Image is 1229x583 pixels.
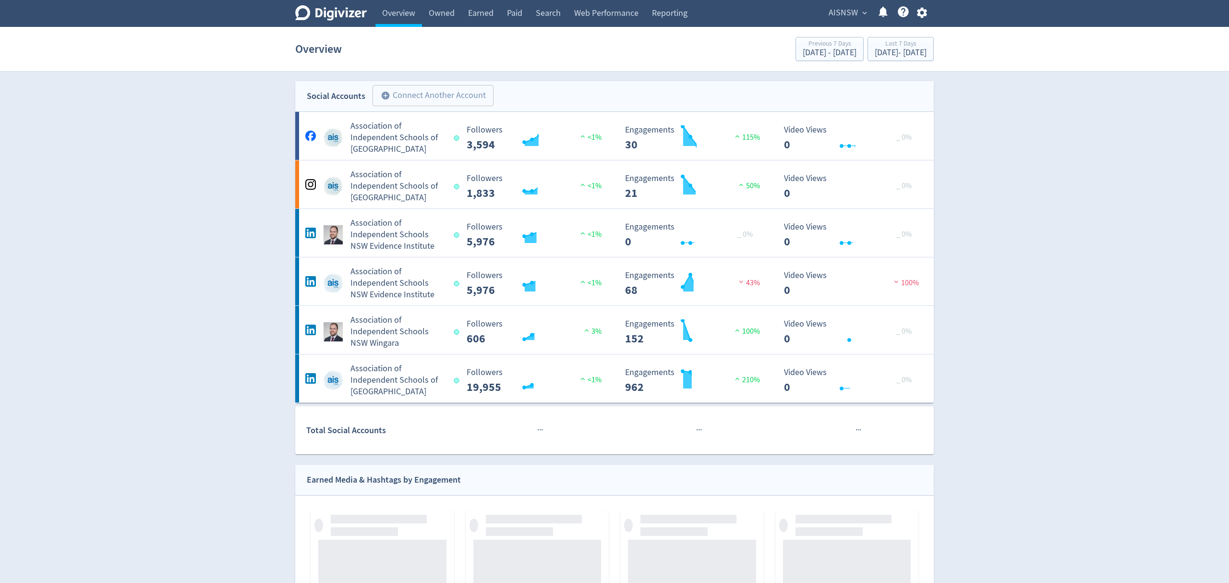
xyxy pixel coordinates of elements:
[350,169,445,204] h5: Association of Independent Schools of [GEOGRAPHIC_DATA]
[454,232,462,238] span: Data last synced: 1 Oct 2025, 9:02pm (AEST)
[620,319,764,345] svg: Engagements 152
[537,424,539,436] span: ·
[462,368,606,393] svg: Followers 19,955
[350,315,445,349] h5: Association of Independent Schools NSW Wingara
[462,222,606,248] svg: Followers 5,976
[859,424,861,436] span: ·
[733,133,760,142] span: 115%
[578,278,602,288] span: <1%
[578,375,602,385] span: <1%
[698,424,700,436] span: ·
[295,354,934,402] a: Association of Independent Schools of NSW undefinedAssociation of Independent Schools of [GEOGRAP...
[736,181,746,188] img: positive-performance.svg
[896,327,912,336] span: _ 0%
[578,133,602,142] span: <1%
[860,9,869,17] span: expand_more
[779,125,923,151] svg: Video Views 0
[324,274,343,293] img: Association of Independent Schools NSW Evidence Institute undefined
[795,37,864,61] button: Previous 7 Days[DATE] - [DATE]
[350,218,445,252] h5: Association of Independent Schools NSW Evidence Institute
[578,181,602,191] span: <1%
[779,174,923,199] svg: Video Views 0
[620,174,764,199] svg: Engagements 21
[454,184,462,189] span: Data last synced: 1 Oct 2025, 8:09pm (AEST)
[733,375,742,382] img: positive-performance.svg
[295,306,934,354] a: Association of Independent Schools NSW Wingara undefinedAssociation of Independent Schools NSW Wi...
[620,271,764,296] svg: Engagements 68
[582,327,602,336] span: 3%
[307,89,365,103] div: Social Accounts
[620,222,764,248] svg: Engagements 0
[295,160,934,208] a: Association of Independent Schools of NSW undefinedAssociation of Independent Schools of [GEOGRAP...
[578,133,588,140] img: positive-performance.svg
[779,271,923,296] svg: Video Views 0
[733,327,760,336] span: 100%
[578,375,588,382] img: positive-performance.svg
[875,40,927,49] div: Last 7 Days
[896,375,912,385] span: _ 0%
[733,327,742,334] img: positive-performance.svg
[306,424,459,437] div: Total Social Accounts
[462,174,606,199] svg: Followers 1,833
[462,271,606,296] svg: Followers 5,976
[539,424,541,436] span: ·
[578,278,588,285] img: positive-performance.svg
[578,230,588,237] img: positive-performance.svg
[324,225,343,244] img: Association of Independent Schools NSW Evidence Institute undefined
[578,181,588,188] img: positive-performance.svg
[868,37,934,61] button: Last 7 Days[DATE]- [DATE]
[857,424,859,436] span: ·
[454,135,462,141] span: Data last synced: 2 Oct 2025, 2:01pm (AEST)
[295,209,934,257] a: Association of Independent Schools NSW Evidence Institute undefinedAssociation of Independent Sch...
[733,375,760,385] span: 210%
[896,230,912,239] span: _ 0%
[350,121,445,155] h5: Association of Independent Schools of [GEOGRAPHIC_DATA]
[324,177,343,196] img: Association of Independent Schools of NSW undefined
[779,222,923,248] svg: Video Views 0
[324,128,343,147] img: Association of Independent Schools of NSW undefined
[896,133,912,142] span: _ 0%
[350,266,445,301] h5: Association of Independent Schools NSW Evidence Institute
[733,133,742,140] img: positive-performance.svg
[462,319,606,345] svg: Followers 606
[620,368,764,393] svg: Engagements 962
[582,327,591,334] img: positive-performance.svg
[696,424,698,436] span: ·
[896,181,912,191] span: _ 0%
[307,473,461,487] div: Earned Media & Hashtags by Engagement
[803,49,856,57] div: [DATE] - [DATE]
[373,85,494,106] button: Connect Another Account
[295,112,934,160] a: Association of Independent Schools of NSW undefinedAssociation of Independent Schools of [GEOGRAP...
[462,125,606,151] svg: Followers 3,594
[454,378,462,383] span: Data last synced: 1 Oct 2025, 9:02pm (AEST)
[578,230,602,239] span: <1%
[381,91,390,100] span: add_circle
[736,278,760,288] span: 43%
[825,5,869,21] button: AISNSW
[324,322,343,341] img: Association of Independent Schools NSW Wingara undefined
[892,278,919,288] span: 100%
[779,319,923,345] svg: Video Views 0
[295,34,342,64] h1: Overview
[295,257,934,305] a: Association of Independent Schools NSW Evidence Institute undefinedAssociation of Independent Sch...
[620,125,764,151] svg: Engagements 30
[324,371,343,390] img: Association of Independent Schools of NSW undefined
[892,278,901,285] img: negative-performance.svg
[803,40,856,49] div: Previous 7 Days
[736,278,746,285] img: negative-performance.svg
[829,5,858,21] span: AISNSW
[365,86,494,106] a: Connect Another Account
[700,424,702,436] span: ·
[875,49,927,57] div: [DATE] - [DATE]
[737,230,753,239] span: _ 0%
[350,363,445,398] h5: Association of Independent Schools of [GEOGRAPHIC_DATA]
[541,424,543,436] span: ·
[454,281,462,286] span: Data last synced: 1 Oct 2025, 9:02pm (AEST)
[454,329,462,335] span: Data last synced: 1 Oct 2025, 9:02pm (AEST)
[736,181,760,191] span: 50%
[779,368,923,393] svg: Video Views 0
[855,424,857,436] span: ·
